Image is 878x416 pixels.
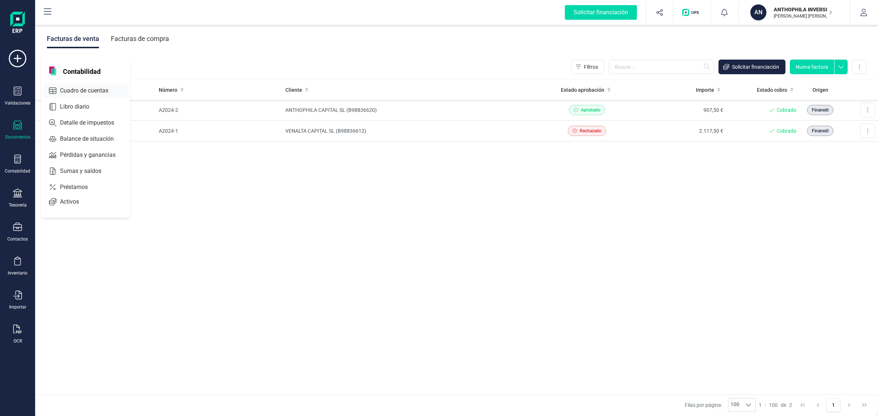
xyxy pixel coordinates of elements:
div: Validaciones [5,100,30,106]
span: Número [159,86,177,94]
img: Logo de OPS [682,9,702,16]
span: Cobrado [777,127,796,135]
span: Contabilidad [59,67,105,75]
td: 2.117,50 € [633,121,726,141]
span: Rechazado [580,128,601,134]
span: Cliente [285,86,302,94]
div: AN [750,4,766,20]
span: 1 [759,401,762,409]
td: A2024-2 [156,100,282,121]
p: ANTHOPHILA INVERSIONES PATRIMONIALES SL [774,6,832,13]
div: Filas por página: [685,398,756,412]
span: Activos [57,197,92,206]
div: Facturas de compra [111,29,169,48]
span: Filtros [584,63,598,71]
div: - [759,401,792,409]
span: Aprobado [581,107,600,113]
span: 100 [769,401,778,409]
span: Origen [813,86,828,94]
div: Contabilidad [5,168,30,174]
span: Sumas y saldos [57,167,115,175]
td: 907,50 € [633,100,726,121]
span: Detalle de impuestos [57,118,127,127]
div: Facturas de venta [47,29,99,48]
td: ANTHOPHILA CAPITAL SL (B98836620) [282,100,541,121]
div: Solicitar financiación [565,5,637,20]
button: Solicitar financiación [556,1,646,24]
button: Next Page [842,398,856,412]
button: Page 1 [826,398,840,412]
div: Contactos [7,236,28,242]
span: Libro diario [57,102,102,111]
span: 2 [789,401,792,409]
img: Logo Finanedi [10,12,25,35]
span: Cobrado [777,106,796,114]
span: Importe [696,86,714,94]
button: Filtros [571,60,604,74]
button: Previous Page [811,398,825,412]
span: de [781,401,786,409]
span: Finanedi [812,107,829,113]
button: Nueva factura [790,60,834,74]
div: Inventario [8,270,27,276]
span: 100 [728,398,742,412]
span: Préstamos [57,183,101,192]
div: Tesorería [9,202,27,208]
input: Buscar... [609,60,714,74]
button: Solicitar financiación [718,60,785,74]
div: Documentos [5,134,30,140]
div: Importar [9,304,26,310]
td: A2024-1 [156,121,282,141]
button: ANANTHOPHILA INVERSIONES PATRIMONIALES SL[PERSON_NAME] [PERSON_NAME] [747,1,841,24]
span: Estado cobro [757,86,787,94]
span: Balance de situación [57,135,127,143]
div: OCR [14,338,22,344]
span: Estado aprobación [561,86,604,94]
span: Pérdidas y ganancias [57,151,129,159]
td: VENALTA CAPITAL SL (B98836612) [282,121,541,141]
p: [PERSON_NAME] [PERSON_NAME] [774,13,832,19]
button: Last Page [858,398,871,412]
span: Solicitar financiación [732,63,779,71]
button: Logo de OPS [678,1,706,24]
span: Finanedi [812,128,829,134]
button: First Page [796,398,810,412]
span: Cuadro de cuentas [57,86,121,95]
